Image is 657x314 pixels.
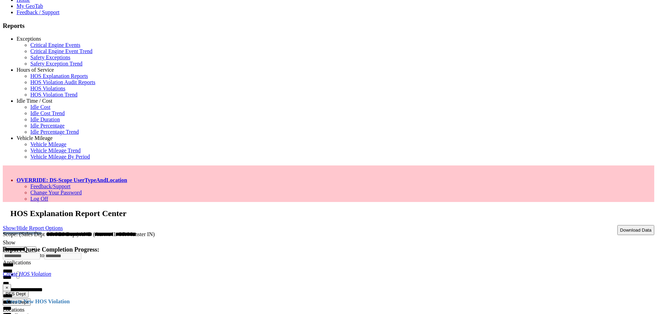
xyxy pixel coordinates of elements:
a: Exceptions [17,36,41,42]
a: Critical Engine Event Trend [30,48,92,54]
a: Show/Hide Report Options [3,223,63,233]
a: Log Off [30,196,48,202]
h2: HOS Explanation Report Center [10,209,654,218]
a: Vehicle Mileage [30,141,66,147]
label: Show [3,240,15,245]
button: PES Dept [3,290,29,297]
a: Idle Percentage [30,123,64,129]
span: to [40,252,44,258]
a: Create HOS Violation [3,271,51,277]
a: Safety Exceptions [30,54,70,60]
a: HOS Violation Trend [30,92,78,98]
h4: Report Queue Completion Progress: [3,246,654,253]
a: Feedback/Support [30,183,70,189]
a: HOS Violations [30,85,65,91]
a: Idle Percentage Trend [30,129,79,135]
a: Vehicle Mileage Trend [30,148,81,153]
button: Download Data [617,225,654,235]
a: Idle Cost [30,104,50,110]
a: Idle Time / Cost [17,98,52,104]
a: HOS Violation Audit Reports [30,79,96,85]
a: Vehicle Mileage [17,135,52,141]
h4: Create New HOS Violation [3,298,654,305]
a: Hours of Service [17,67,54,73]
a: Safety Exception Trend [30,61,82,67]
label: Applications [3,260,31,265]
a: Critical Engine Events [30,42,80,48]
h3: Reports [3,22,654,30]
a: Idle Cost Trend [30,110,65,116]
a: Vehicle Mileage By Period [30,154,90,160]
a: Feedback / Support [17,9,59,15]
a: HOS Explanation Reports [30,73,88,79]
a: My GeoTab [17,3,43,9]
a: OVERRIDE: DS-Scope UserTypeAndLocation [17,177,127,183]
button: × [3,284,11,291]
a: Change Your Password [30,190,82,195]
a: Idle Duration [30,117,60,122]
span: Scope: (Sales Dept OR PES Dept) AND (Aurora IL OR Munster IN) [3,231,155,237]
